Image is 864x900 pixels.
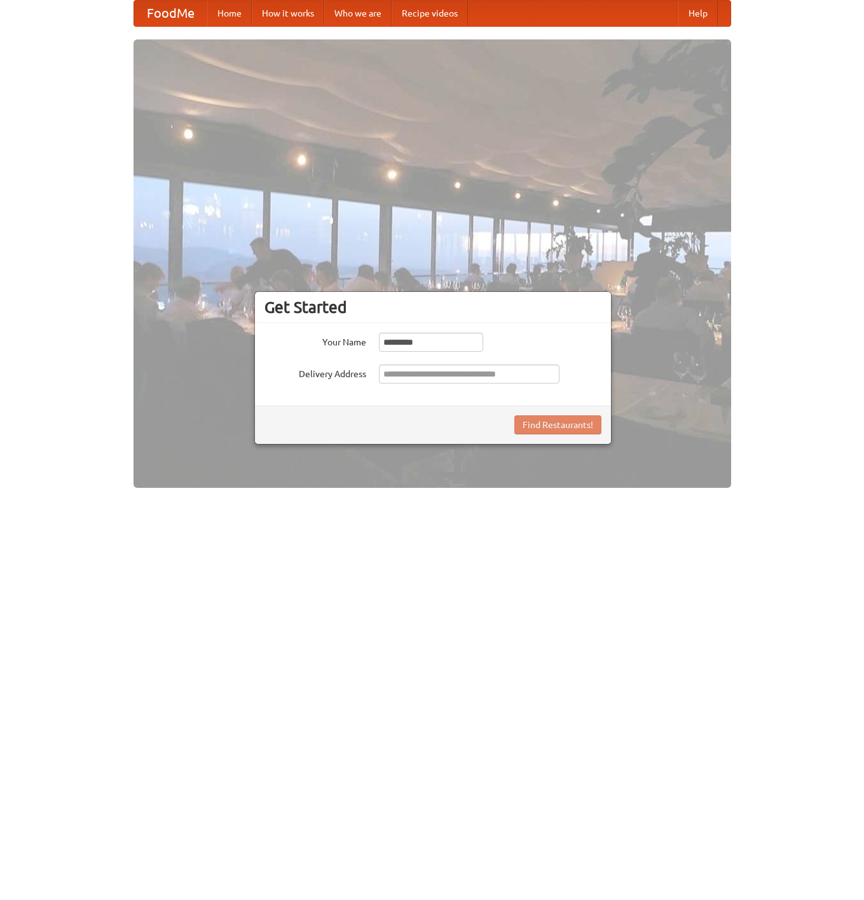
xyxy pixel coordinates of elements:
[678,1,718,26] a: Help
[324,1,392,26] a: Who we are
[264,298,601,317] h3: Get Started
[392,1,468,26] a: Recipe videos
[514,415,601,434] button: Find Restaurants!
[252,1,324,26] a: How it works
[264,333,366,349] label: Your Name
[207,1,252,26] a: Home
[264,364,366,380] label: Delivery Address
[134,1,207,26] a: FoodMe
